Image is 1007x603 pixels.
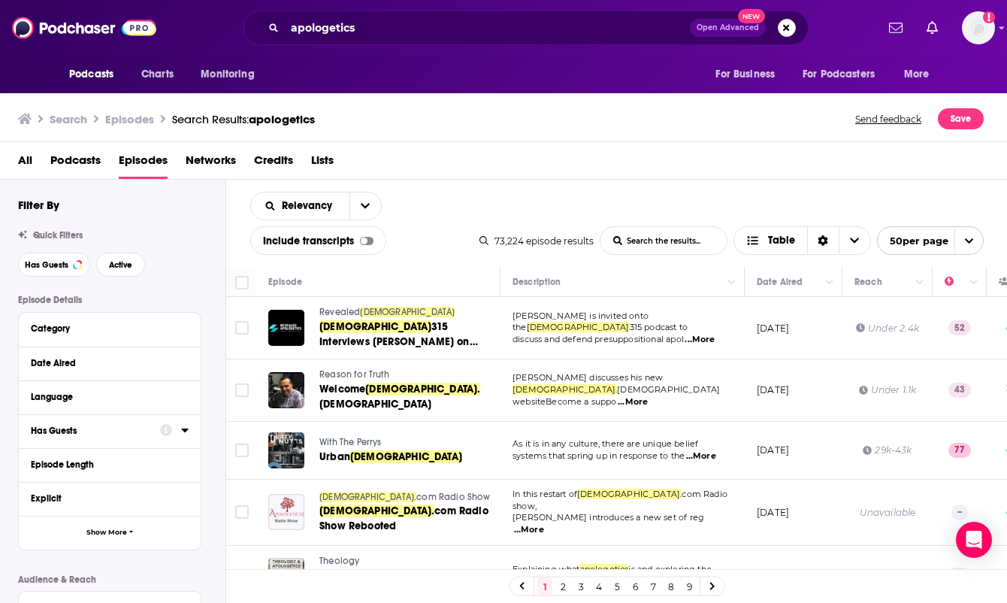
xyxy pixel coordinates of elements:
button: Column Actions [911,274,929,292]
button: Category [31,319,189,338]
a: All [18,148,32,179]
a: 6 [627,577,643,595]
button: Save [938,108,984,129]
span: [DEMOGRAPHIC_DATA] [350,450,462,463]
span: systems that spring up in response to the [513,450,685,461]
span: ...More [514,524,544,536]
button: Has Guests [18,253,90,277]
button: Column Actions [723,274,741,292]
span: Active [109,261,132,269]
p: Audience & Reach [18,574,201,585]
span: Open Advanced [697,24,759,32]
a: 3 [573,577,588,595]
span: Quick Filters [33,230,83,241]
div: Explicit [31,493,179,504]
a: Theology and[DEMOGRAPHIC_DATA]Podcast [319,555,498,581]
button: Column Actions [965,274,983,292]
span: Toggle select row [235,321,249,335]
svg: Add a profile image [983,11,995,23]
img: User Profile [962,11,995,44]
span: [DEMOGRAPHIC_DATA]. [319,492,416,502]
span: Toggle select row [235,444,249,457]
div: Episode [268,273,302,291]
div: Include transcripts [250,226,386,255]
button: open menu [190,60,274,89]
button: Column Actions [821,274,839,292]
button: Explicit [31,489,189,508]
a: Revealed[DEMOGRAPHIC_DATA] [319,306,498,320]
input: Search podcasts, credits, & more... [285,16,690,40]
p: 52 [948,320,971,335]
div: Sort Direction [807,227,839,254]
div: Unavailable [860,506,916,519]
span: is and exploring the [628,564,711,574]
p: 47 [948,568,971,583]
p: 43 [948,383,971,398]
div: Date Aired [31,358,179,368]
div: Description [513,273,561,291]
a: Credits [254,148,293,179]
h2: Filter By [18,198,59,212]
button: open menu [59,60,133,89]
span: Charts [141,64,174,85]
span: [PERSON_NAME] discusses his new [513,372,663,383]
span: [DEMOGRAPHIC_DATA] [360,307,455,317]
div: Search podcasts, credits, & more... [243,11,809,45]
a: Reason for Truth [319,368,498,382]
p: Episode Details [18,295,201,305]
button: Has Guests [31,421,160,440]
button: open menu [349,192,381,220]
button: open menu [793,60,897,89]
span: Monitoring [201,64,254,85]
a: 8 [664,577,679,595]
p: -- [951,505,968,520]
h3: Search [50,112,87,126]
a: With The Perrys [319,436,498,450]
div: Category [31,323,179,334]
span: Show More [86,529,127,537]
span: [PERSON_NAME] introduces a new set of reg [513,512,704,523]
span: For Podcasters [803,64,875,85]
div: Language [31,392,179,402]
p: [DATE] [757,506,789,519]
span: As it is in any culture, there are unique belief [513,438,698,449]
button: Episode Length [31,455,189,474]
img: Podchaser - Follow, Share and Rate Podcasts [12,14,156,42]
div: 73,224 episode results [479,235,594,247]
span: Episodes [119,148,168,179]
a: Lists [311,148,334,179]
a: 5 [609,577,624,595]
span: More [904,64,930,85]
span: com Radio show, [513,489,727,511]
span: Urban [319,450,350,463]
button: Show More [19,516,201,550]
button: open menu [251,201,349,211]
span: Theology and [319,556,359,580]
div: Search Results: [172,112,315,126]
span: ...More [685,334,715,346]
span: For Business [715,64,775,85]
div: 29k-43k [863,444,912,456]
p: [DATE] [757,383,789,396]
h2: Choose View [733,226,871,255]
button: open menu [877,226,984,255]
span: With The Perrys [319,437,382,447]
a: Podcasts [50,148,101,179]
span: ...More [686,450,716,462]
span: apologetics [580,564,629,574]
span: Explaining what [513,564,580,574]
div: Under 2.4k [856,322,919,335]
a: Search Results:apologetics [172,112,315,126]
span: 50 per page [878,229,948,253]
a: [DEMOGRAPHIC_DATA].com Radio Show Rebooted [319,504,498,534]
span: Has Guests [25,261,68,269]
h3: Episodes [105,112,154,126]
button: open menu [705,60,794,89]
a: Networks [186,148,236,179]
a: Show notifications dropdown [921,15,944,41]
div: Episode Length [31,459,179,470]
